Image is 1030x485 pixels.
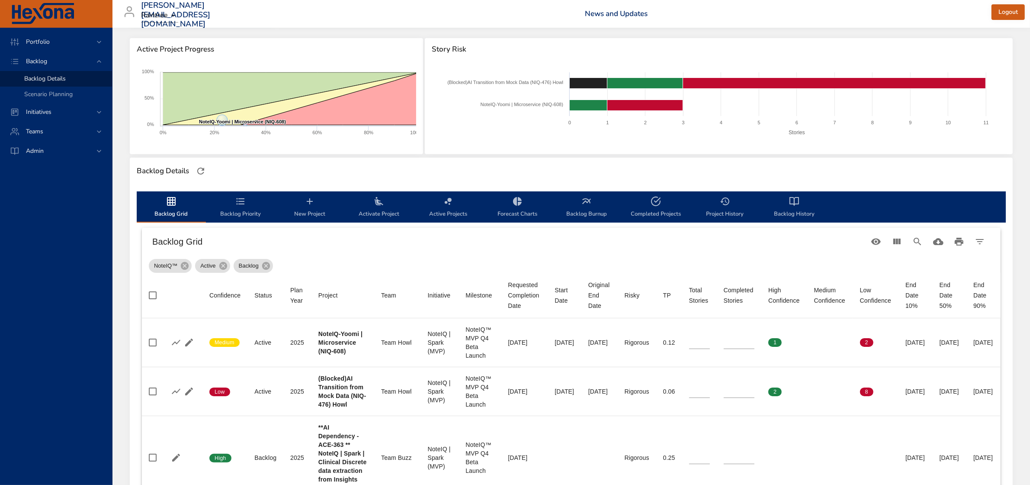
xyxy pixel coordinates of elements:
span: Active [195,262,221,270]
div: End Date 90% [973,280,994,311]
button: Filter Table [969,231,990,252]
div: Team [381,290,396,301]
span: Story Risk [432,45,1006,54]
button: Show Burnup [170,336,183,349]
text: 60% [312,130,322,135]
div: Initiative [428,290,451,301]
h6: Backlog Grid [152,235,866,249]
span: Confidence [209,290,241,301]
div: 0.25 [663,453,675,462]
div: Sort [209,290,241,301]
span: Medium [209,339,240,346]
text: 100% [142,69,154,74]
div: NoteIQ™ MVP Q4 Beta Launch [465,440,494,475]
h3: [PERSON_NAME][EMAIL_ADDRESS][DOMAIN_NAME] [141,1,211,29]
div: [DATE] [508,338,541,347]
div: Milestone [465,290,492,301]
span: Initiatives [19,108,58,116]
text: 11 [983,120,988,125]
div: [DATE] [588,387,611,396]
b: (Blocked)AI Transition from Mock Data (NIQ-476) Howl [318,375,366,408]
text: 6 [796,120,798,125]
div: Sort [428,290,451,301]
div: 2025 [290,338,305,347]
div: [DATE] [905,387,926,396]
div: Active [254,338,276,347]
div: backlog-tab [137,191,1006,223]
div: [DATE] [555,338,574,347]
text: 5 [757,120,760,125]
div: Sort [465,290,492,301]
button: Refresh Page [194,165,207,178]
span: Portfolio [19,38,57,46]
span: TP [663,290,675,301]
div: NoteIQ™ MVP Q4 Beta Launch [465,374,494,409]
button: Logout [991,4,1025,20]
div: TP [663,290,671,301]
div: Sort [508,280,541,311]
span: Backlog Burnup [557,196,616,219]
div: [DATE] [905,338,926,347]
div: [DATE] [940,338,960,347]
div: Low Confidence [860,285,892,306]
div: Original End Date [588,280,611,311]
span: Active Project Progress [137,45,416,54]
div: 0.06 [663,387,675,396]
div: [DATE] [973,387,994,396]
div: Medium Confidence [814,285,846,306]
button: Edit Project Details [183,336,196,349]
text: 100% [410,130,422,135]
text: NoteIQ-Yoomi | Microservice (NIQ-608) [199,119,286,124]
button: Standard Views [866,231,886,252]
div: NoteIQ | Spark (MVP) [428,330,452,356]
div: Project [318,290,338,301]
span: 1 [768,339,782,346]
div: NoteIQ™ MVP Q4 Beta Launch [465,325,494,360]
div: Start Date [555,285,574,306]
div: [DATE] [940,453,960,462]
span: 2 [860,339,873,346]
b: NoteIQ-Yoomi | Microservice (NIQ-608) [318,330,363,355]
span: Admin [19,147,51,155]
div: Requested Completion Date [508,280,541,311]
div: Sort [768,285,800,306]
span: Project History [696,196,754,219]
span: Risky [625,290,649,301]
div: [DATE] [508,453,541,462]
text: (Blocked)AI Transition from Mock Data (NIQ-476) Howl [447,80,563,85]
span: New Project [280,196,339,219]
span: Backlog Details [24,74,66,83]
div: Backlog [254,453,276,462]
button: Download CSV [928,231,949,252]
div: NoteIQ | Spark (MVP) [428,445,452,471]
div: Sort [663,290,671,301]
div: Sort [381,290,396,301]
div: Team Buzz [381,453,414,462]
div: NoteIQ™ [149,259,192,273]
button: Show Burnup [170,385,183,398]
span: 8 [860,388,873,396]
text: 50% [144,95,154,100]
span: Team [381,290,414,301]
div: Sort [625,290,640,301]
div: Team Howl [381,387,414,396]
div: Completed Stories [724,285,755,306]
div: Team Howl [381,338,414,347]
div: Sort [588,280,611,311]
div: Rigorous [625,387,649,396]
div: [DATE] [973,453,994,462]
text: 0% [160,130,167,135]
text: 1 [606,120,609,125]
div: Status [254,290,272,301]
span: High Confidence [768,285,800,306]
span: Status [254,290,276,301]
button: Print [949,231,969,252]
div: Active [254,387,276,396]
span: Milestone [465,290,494,301]
span: Activate Project [350,196,408,219]
div: Backlog Details [134,164,192,178]
text: 0% [147,122,154,127]
div: [DATE] [905,453,926,462]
